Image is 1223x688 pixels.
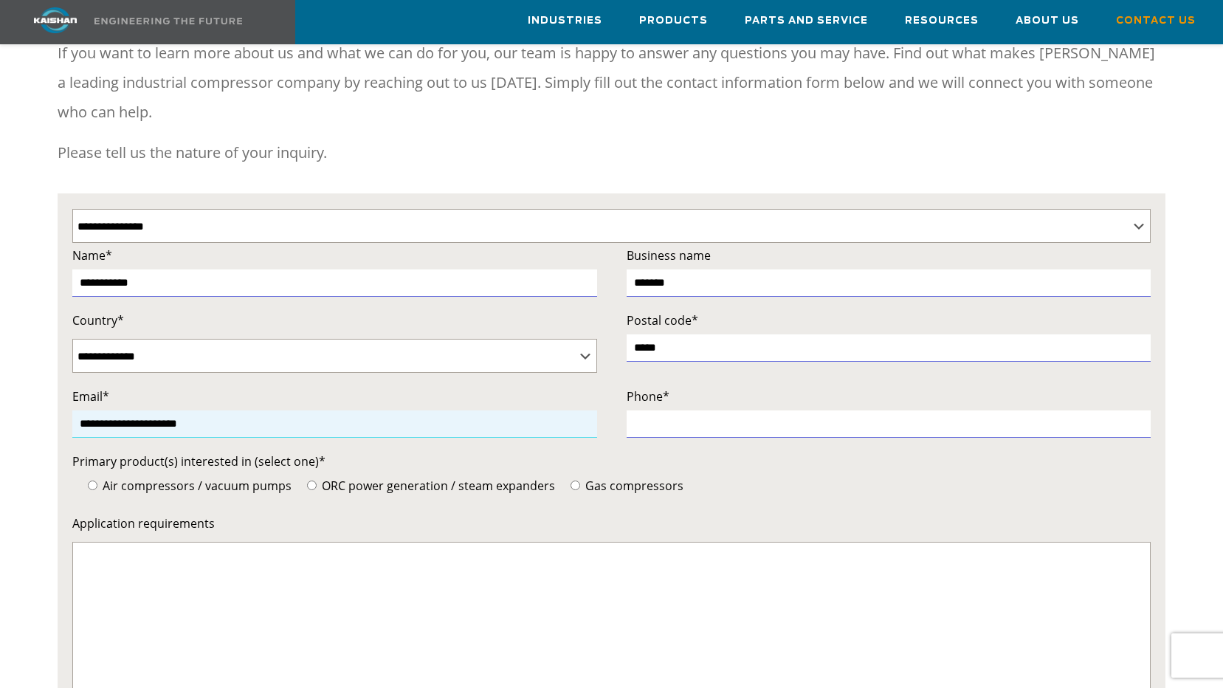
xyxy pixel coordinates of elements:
[72,513,1150,534] label: Application requirements
[639,13,708,30] span: Products
[528,1,602,41] a: Industries
[639,1,708,41] a: Products
[1016,1,1079,41] a: About Us
[627,310,1151,331] label: Postal code*
[1016,13,1079,30] span: About Us
[307,481,317,490] input: ORC power generation / steam expanders
[528,13,602,30] span: Industries
[58,138,1165,168] p: Please tell us the nature of your inquiry.
[582,478,683,494] span: Gas compressors
[627,245,1151,266] label: Business name
[94,18,242,24] img: Engineering the future
[571,481,580,490] input: Gas compressors
[1116,1,1196,41] a: Contact Us
[319,478,555,494] span: ORC power generation / steam expanders
[905,13,979,30] span: Resources
[745,13,868,30] span: Parts and Service
[745,1,868,41] a: Parts and Service
[72,245,596,266] label: Name*
[100,478,292,494] span: Air compressors / vacuum pumps
[905,1,979,41] a: Resources
[88,481,97,490] input: Air compressors / vacuum pumps
[72,310,596,331] label: Country*
[58,38,1165,127] p: If you want to learn more about us and what we can do for you, our team is happy to answer any qu...
[1116,13,1196,30] span: Contact Us
[627,386,1151,407] label: Phone*
[72,386,596,407] label: Email*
